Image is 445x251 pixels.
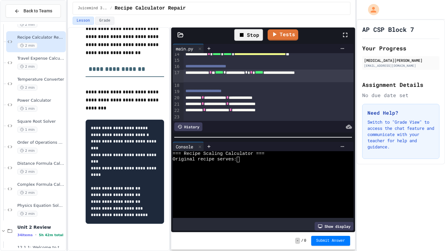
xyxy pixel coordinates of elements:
[173,108,180,114] div: 22
[362,25,414,34] h1: AP CSP Block 7
[173,95,180,101] div: 20
[17,211,37,217] span: 2 min
[173,142,204,151] div: Console
[362,2,381,17] div: My Account
[173,44,204,53] div: main.py
[17,203,65,208] span: Physics Equation Solver
[304,238,306,243] span: 0
[234,29,263,41] div: Stop
[362,91,439,99] div: No due date set
[17,22,37,28] span: 2 min
[110,6,112,11] span: /
[173,57,180,64] div: 15
[6,4,61,18] button: Back to Teams
[173,157,237,162] span: Original recipe serves:
[17,119,65,124] span: Square Root Solver
[17,56,65,61] span: Travel Expense Calculator
[367,119,434,150] p: Switch to "Grade View" to access the chat feature and communicate with your teacher for help and ...
[362,44,439,53] h2: Your Progress
[173,114,180,120] div: 23
[362,80,439,89] h2: Assignment Details
[17,35,65,40] span: Recipe Calculator Repair
[35,232,36,237] span: •
[17,140,65,145] span: Order of Operations Debugger
[268,29,298,40] a: Tests
[173,143,196,150] div: Console
[315,222,354,231] div: Show display
[173,83,180,89] div: 18
[17,224,65,230] span: Unit 2 Review
[115,5,186,12] span: Recipe Calculator Repair
[173,89,180,95] div: 19
[17,43,37,49] span: 2 min
[17,77,65,82] span: Temperature Converter
[174,122,202,131] div: History
[311,236,350,246] button: Submit Answer
[17,169,37,175] span: 2 min
[173,120,180,126] div: 24
[17,106,37,112] span: 1 min
[23,8,52,14] span: Back to Teams
[17,85,37,91] span: 2 min
[39,233,63,237] span: 5h 42m total
[367,109,434,117] h3: Need Help?
[95,17,114,25] button: Grade
[73,17,94,25] button: Lesson
[173,101,180,108] div: 21
[17,182,65,187] span: Complex Formula Calculator
[17,98,65,103] span: Power Calculator
[17,148,37,154] span: 2 min
[17,245,65,250] span: 12.1.1: Welcome to the Internet
[17,190,37,196] span: 2 min
[17,64,37,70] span: 2 min
[78,6,108,11] span: Juicemind 3.5-3.7 Exercises
[17,161,65,166] span: Distance Formula Calculator
[173,70,180,83] div: 17
[173,51,180,57] div: 14
[301,238,303,243] span: /
[17,127,37,133] span: 1 min
[17,233,33,237] span: 34 items
[295,238,300,244] span: -
[173,45,196,52] div: main.py
[364,57,438,63] div: [MEDICAL_DATA][PERSON_NAME]
[364,63,438,68] div: [EMAIL_ADDRESS][DOMAIN_NAME]
[173,151,265,157] span: === Recipe Scaling Calculator ===
[316,238,345,243] span: Submit Answer
[173,64,180,70] div: 16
